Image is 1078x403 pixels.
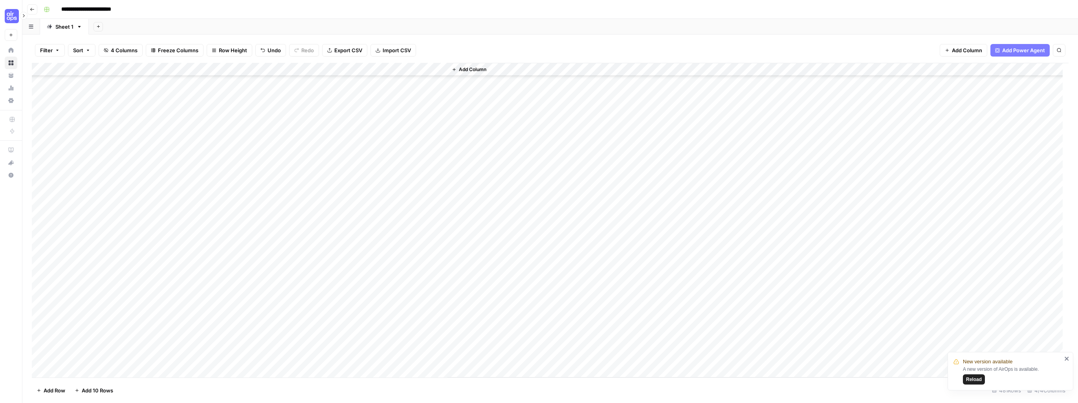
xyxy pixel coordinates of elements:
button: Reload [963,374,985,385]
button: Help + Support [5,169,17,181]
div: What's new? [5,157,17,169]
div: Sheet 1 [55,23,73,31]
button: Import CSV [370,44,416,57]
span: 4 Columns [111,46,137,54]
span: Add Column [459,66,486,73]
span: Freeze Columns [158,46,198,54]
a: Settings [5,94,17,107]
span: Export CSV [334,46,362,54]
button: Sort [68,44,95,57]
span: Import CSV [383,46,411,54]
a: Home [5,44,17,57]
button: Workspace: Cohort 5 [5,6,17,26]
img: Cohort 5 Logo [5,9,19,23]
span: Add Row [44,387,65,394]
a: Your Data [5,69,17,82]
button: Add 10 Rows [70,384,118,397]
button: close [1064,355,1070,362]
span: Reload [966,376,982,383]
button: Filter [35,44,65,57]
span: Sort [73,46,83,54]
button: Row Height [207,44,252,57]
span: Add Column [952,46,982,54]
button: Add Row [32,384,70,397]
div: 481 Rows [989,384,1024,397]
span: New version available [963,358,1012,366]
div: 4/4 Columns [1024,384,1069,397]
a: Usage [5,82,17,94]
a: AirOps Academy [5,144,17,156]
span: Undo [268,46,281,54]
button: Undo [255,44,286,57]
button: Add Column [449,64,489,75]
button: Add Column [940,44,987,57]
button: Add Power Agent [990,44,1050,57]
button: Export CSV [322,44,367,57]
a: Sheet 1 [40,19,89,35]
button: Redo [289,44,319,57]
span: Redo [301,46,314,54]
a: Browse [5,57,17,69]
span: Add 10 Rows [82,387,113,394]
span: Filter [40,46,53,54]
button: What's new? [5,156,17,169]
button: Freeze Columns [146,44,203,57]
span: Row Height [219,46,247,54]
div: A new version of AirOps is available. [963,366,1062,385]
span: Add Power Agent [1002,46,1045,54]
button: 4 Columns [99,44,143,57]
